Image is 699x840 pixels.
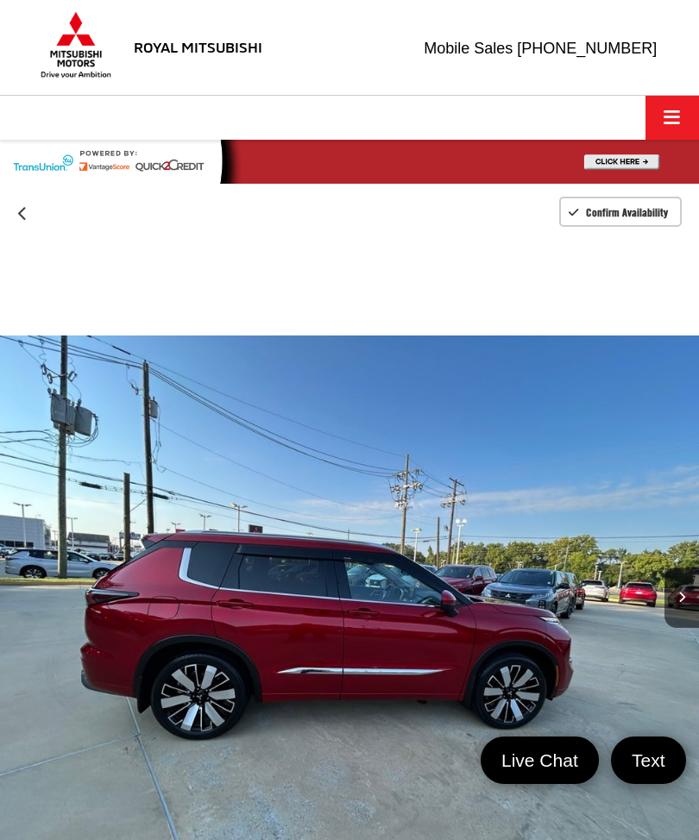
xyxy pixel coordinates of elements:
[134,39,262,55] h3: Royal Mitsubishi
[559,197,683,227] button: Confirm Availability
[481,737,599,784] a: Live Chat
[586,205,668,219] span: Confirm Availability
[37,11,115,78] img: Mitsubishi
[623,749,674,772] span: Text
[493,749,587,772] span: Live Chat
[645,96,699,140] button: Click to show site navigation
[424,40,513,57] span: Mobile Sales
[664,567,699,628] button: Next image
[611,737,686,784] a: Text
[517,40,657,57] span: [PHONE_NUMBER]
